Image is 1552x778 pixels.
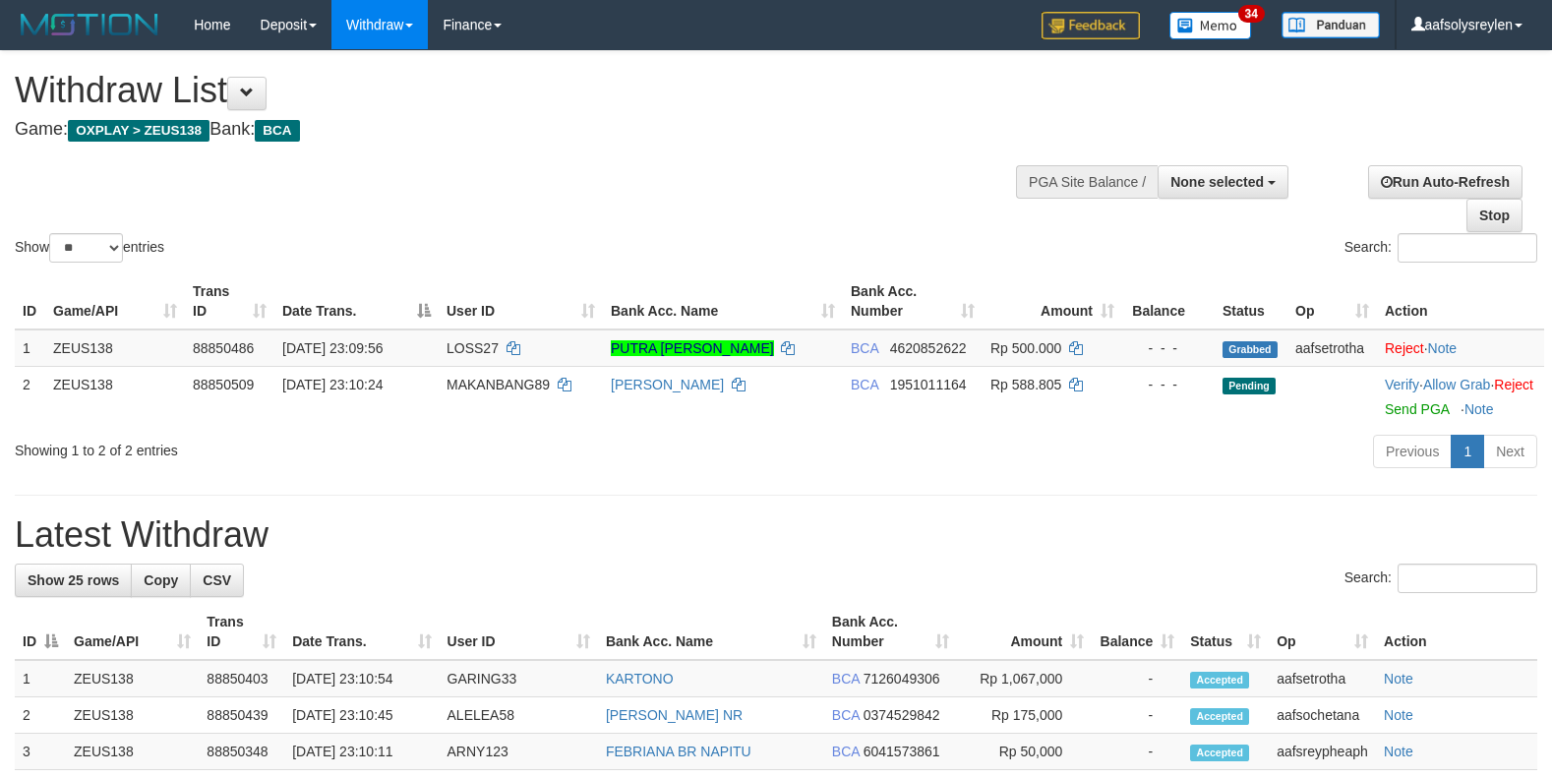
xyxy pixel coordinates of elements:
div: - - - [1130,375,1207,394]
span: [DATE] 23:10:24 [282,377,383,392]
td: 2 [15,366,45,427]
th: Op: activate to sort column ascending [1287,273,1377,329]
img: panduan.png [1282,12,1380,38]
button: None selected [1158,165,1288,199]
span: 34 [1238,5,1265,23]
th: Game/API: activate to sort column ascending [45,273,185,329]
td: · [1377,329,1544,367]
th: Balance [1122,273,1215,329]
img: MOTION_logo.png [15,10,164,39]
td: 88850439 [199,697,284,734]
h4: Game: Bank: [15,120,1015,140]
span: [DATE] 23:09:56 [282,340,383,356]
select: Showentries [49,233,123,263]
th: Trans ID: activate to sort column ascending [185,273,274,329]
td: 1 [15,660,66,697]
span: Show 25 rows [28,572,119,588]
a: Note [1384,744,1413,759]
span: Copy 0374529842 to clipboard [864,707,940,723]
th: ID: activate to sort column descending [15,604,66,660]
th: Bank Acc. Number: activate to sort column ascending [843,273,983,329]
a: Allow Grab [1423,377,1490,392]
td: [DATE] 23:10:45 [284,697,439,734]
th: Status [1215,273,1287,329]
span: · [1423,377,1494,392]
td: · · [1377,366,1544,427]
td: aafsetrotha [1287,329,1377,367]
th: Amount: activate to sort column ascending [957,604,1092,660]
td: Rp 1,067,000 [957,660,1092,697]
td: 2 [15,697,66,734]
a: Run Auto-Refresh [1368,165,1522,199]
label: Search: [1344,233,1537,263]
th: Bank Acc. Name: activate to sort column ascending [603,273,843,329]
a: PUTRA [PERSON_NAME] [611,340,774,356]
td: 1 [15,329,45,367]
span: Copy [144,572,178,588]
img: Button%20Memo.svg [1169,12,1252,39]
span: Accepted [1190,745,1249,761]
span: LOSS27 [447,340,499,356]
td: ZEUS138 [66,734,199,770]
span: Grabbed [1223,341,1278,358]
span: Accepted [1190,708,1249,725]
th: Trans ID: activate to sort column ascending [199,604,284,660]
input: Search: [1398,564,1537,593]
th: Game/API: activate to sort column ascending [66,604,199,660]
a: Next [1483,435,1537,468]
th: Action [1376,604,1537,660]
td: Rp 50,000 [957,734,1092,770]
td: - [1092,734,1182,770]
span: Rp 500.000 [990,340,1061,356]
span: 88850486 [193,340,254,356]
span: BCA [832,671,860,687]
th: User ID: activate to sort column ascending [439,273,603,329]
span: Accepted [1190,672,1249,688]
a: KARTONO [606,671,674,687]
span: BCA [851,340,878,356]
td: ZEUS138 [66,660,199,697]
a: CSV [190,564,244,597]
td: GARING33 [440,660,598,697]
a: Reject [1494,377,1533,392]
span: None selected [1170,174,1264,190]
a: Note [1428,340,1458,356]
a: Note [1384,707,1413,723]
a: Send PGA [1385,401,1449,417]
td: Rp 175,000 [957,697,1092,734]
th: Op: activate to sort column ascending [1269,604,1376,660]
span: Copy 6041573861 to clipboard [864,744,940,759]
span: Copy 7126049306 to clipboard [864,671,940,687]
span: MAKANBANG89 [447,377,550,392]
td: aafsochetana [1269,697,1376,734]
a: FEBRIANA BR NAPITU [606,744,751,759]
img: Feedback.jpg [1042,12,1140,39]
a: Verify [1385,377,1419,392]
span: CSV [203,572,231,588]
td: [DATE] 23:10:54 [284,660,439,697]
th: Date Trans.: activate to sort column descending [274,273,439,329]
th: Date Trans.: activate to sort column ascending [284,604,439,660]
td: 88850403 [199,660,284,697]
label: Show entries [15,233,164,263]
span: BCA [255,120,299,142]
span: Rp 588.805 [990,377,1061,392]
th: Status: activate to sort column ascending [1182,604,1269,660]
td: aafsreypheaph [1269,734,1376,770]
td: - [1092,697,1182,734]
span: BCA [832,707,860,723]
a: Copy [131,564,191,597]
span: Pending [1223,378,1276,394]
div: - - - [1130,338,1207,358]
td: 88850348 [199,734,284,770]
a: [PERSON_NAME] NR [606,707,743,723]
th: Amount: activate to sort column ascending [983,273,1122,329]
td: ARNY123 [440,734,598,770]
th: Bank Acc. Number: activate to sort column ascending [824,604,957,660]
a: [PERSON_NAME] [611,377,724,392]
h1: Withdraw List [15,71,1015,110]
span: BCA [832,744,860,759]
td: ZEUS138 [45,329,185,367]
a: Previous [1373,435,1452,468]
div: Showing 1 to 2 of 2 entries [15,433,632,460]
